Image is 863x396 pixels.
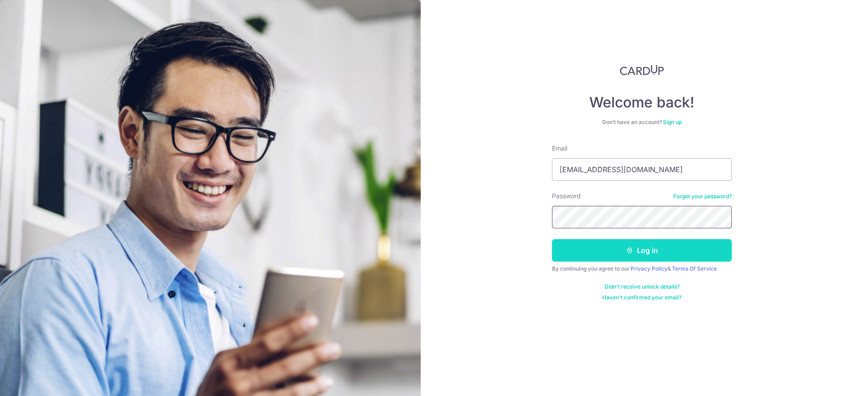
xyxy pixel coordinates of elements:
[552,158,732,181] input: Enter your Email
[552,144,567,153] label: Email
[602,294,681,301] a: Haven't confirmed your email?
[605,283,680,290] a: Didn't receive unlock details?
[552,191,581,200] label: Password
[631,265,667,272] a: Privacy Policy
[673,193,732,200] a: Forgot your password?
[552,93,732,111] h4: Welcome back!
[672,265,717,272] a: Terms Of Service
[620,65,664,76] img: CardUp Logo
[552,239,732,262] button: Log in
[552,119,732,126] div: Don’t have an account?
[552,265,732,272] div: By continuing you agree to our &
[663,119,682,125] a: Sign up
